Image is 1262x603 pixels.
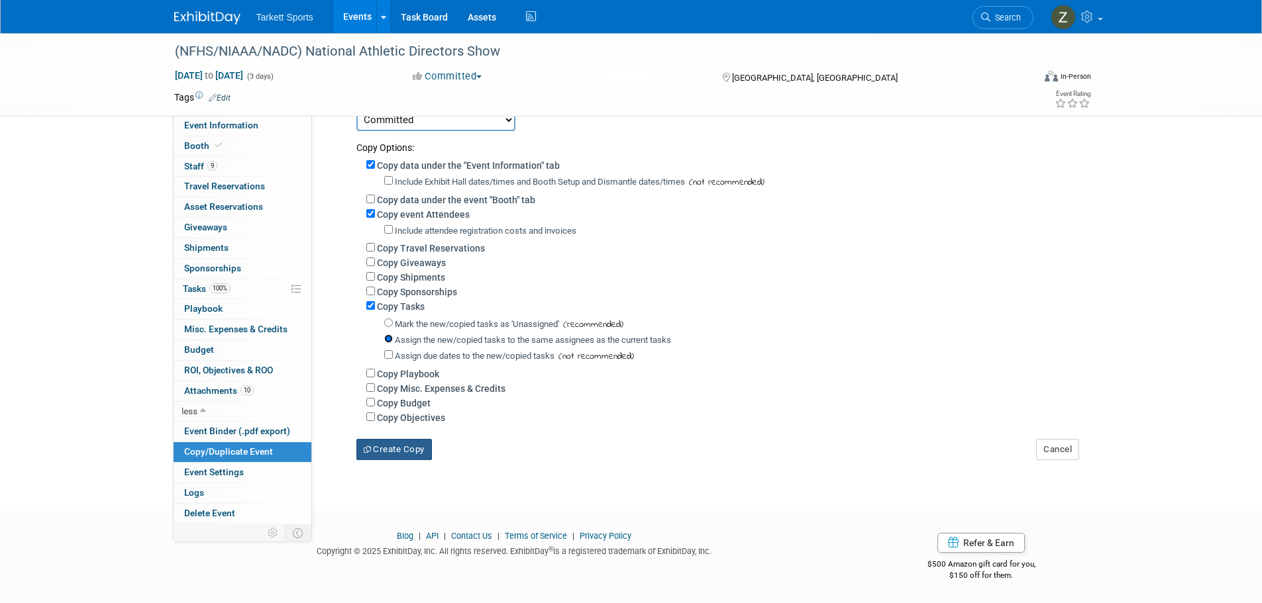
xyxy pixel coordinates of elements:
[569,531,578,541] span: |
[209,283,231,293] span: 100%
[377,369,439,379] label: Copy Playbook
[184,263,241,273] span: Sponsorships
[377,383,505,394] label: Copy Misc. Expenses & Credits
[356,131,1078,154] div: Copy Options:
[174,91,231,104] td: Tags
[174,402,311,422] a: less
[174,177,311,197] a: Travel Reservations
[184,426,290,436] span: Event Binder (.pdf export)
[441,531,449,541] span: |
[184,242,229,253] span: Shipments
[874,570,1088,581] div: $150 off for them.
[377,243,485,254] label: Copy Travel Reservations
[174,11,240,24] img: ExhibitDay
[377,272,445,283] label: Copy Shipments
[184,344,214,355] span: Budget
[377,301,425,312] label: Copy Tasks
[184,181,265,191] span: Travel Reservations
[174,299,311,319] a: Playbook
[397,531,413,541] a: Blog
[174,504,311,524] a: Delete Event
[215,142,222,149] i: Booth reservation complete
[182,406,197,416] span: less
[395,226,576,236] label: Include attendee registration costs and invoices
[184,222,227,232] span: Giveaways
[937,533,1025,553] a: Refer & Earn
[174,463,311,483] a: Event Settings
[554,349,634,363] span: (not recommended)
[174,157,311,177] a: Staff9
[426,531,439,541] a: API
[955,69,1092,89] div: Event Format
[377,287,457,297] label: Copy Sponsorships
[874,550,1088,580] div: $500 Amazon gift card for you,
[184,161,217,171] span: Staff
[262,524,285,541] td: Personalize Event Tab Strip
[246,72,274,81] span: (3 days)
[415,531,424,541] span: |
[395,177,685,187] label: Include Exhibit Hall dates/times and Booth Setup and Dismantle dates/times
[408,70,487,83] button: Committed
[209,93,231,103] a: Edit
[174,116,311,136] a: Event Information
[174,238,311,258] a: Shipments
[184,120,258,130] span: Event Information
[184,385,254,396] span: Attachments
[174,279,311,299] a: Tasks100%
[1051,5,1076,30] img: Zak Sigler
[174,381,311,401] a: Attachments10
[395,335,671,345] label: Assign the new/copied tasks to the same assignees as the current tasks
[174,259,311,279] a: Sponsorships
[505,531,567,541] a: Terms of Service
[174,483,311,503] a: Logs
[184,365,273,375] span: ROI, Objectives & ROO
[174,361,311,381] a: ROI, Objectives & ROO
[184,487,204,498] span: Logs
[377,257,446,268] label: Copy Giveaways
[184,140,225,151] span: Booth
[183,283,231,294] span: Tasks
[1055,91,1090,97] div: Event Rating
[377,160,560,171] label: Copy data under the "Event Information" tab
[174,197,311,217] a: Asset Reservations
[377,195,535,205] label: Copy data under the event "Booth" tab
[174,542,855,557] div: Copyright © 2025 ExhibitDay, Inc. All rights reserved. ExhibitDay is a registered trademark of Ex...
[685,175,764,189] span: (not recommended)
[174,218,311,238] a: Giveaways
[494,531,503,541] span: |
[184,446,273,457] span: Copy/Duplicate Event
[174,442,311,462] a: Copy/Duplicate Event
[184,467,244,477] span: Event Settings
[451,531,492,541] a: Contact Us
[184,201,263,212] span: Asset Reservations
[1045,71,1058,81] img: Format-Inperson.png
[377,412,445,423] label: Copy Objectives
[174,70,244,81] span: [DATE] [DATE]
[174,422,311,441] a: Event Binder (.pdf export)
[1036,439,1079,460] button: Cancel
[559,318,623,332] span: (recommended)
[395,319,559,329] label: Mark the new/copied tasks as 'Unassigned'
[580,531,631,541] a: Privacy Policy
[170,40,1014,64] div: (NFHS/NIAAA/NADC) National Athletic Directors Show
[174,136,311,156] a: Booth
[240,385,254,395] span: 10
[184,508,235,518] span: Delete Event
[256,12,313,23] span: Tarkett Sports
[395,351,554,361] label: Assign due dates to the new/copied tasks
[174,340,311,360] a: Budget
[184,303,223,314] span: Playbook
[990,13,1021,23] span: Search
[184,324,288,334] span: Misc. Expenses & Credits
[174,320,311,340] a: Misc. Expenses & Credits
[973,6,1033,29] a: Search
[207,161,217,171] span: 9
[377,209,470,220] label: Copy event Attendees
[284,524,311,541] td: Toggle Event Tabs
[549,545,553,553] sup: ®
[356,439,432,460] button: Create Copy
[377,398,431,408] label: Copy Budget
[203,70,215,81] span: to
[1060,71,1091,81] div: In-Person
[732,73,898,83] span: [GEOGRAPHIC_DATA], [GEOGRAPHIC_DATA]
